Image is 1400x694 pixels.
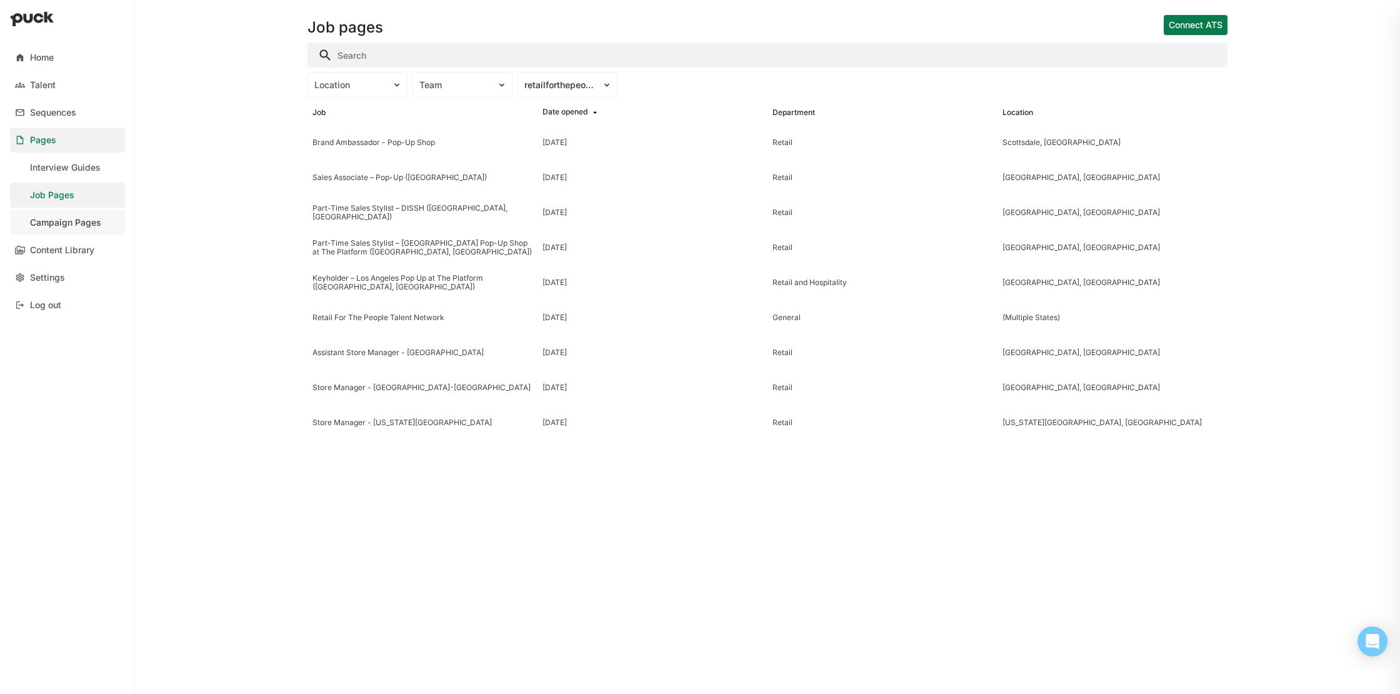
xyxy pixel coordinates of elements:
[312,348,532,357] div: Assistant Store Manager - [GEOGRAPHIC_DATA]
[1002,383,1222,392] div: [GEOGRAPHIC_DATA], [GEOGRAPHIC_DATA]
[10,73,125,98] a: Talent
[772,313,992,322] div: General
[30,300,61,311] div: Log out
[312,274,532,292] div: Keyholder – Los Angeles Pop Up at The Platform ([GEOGRAPHIC_DATA], [GEOGRAPHIC_DATA])
[312,418,532,427] div: Store Manager - [US_STATE][GEOGRAPHIC_DATA]
[772,383,992,392] div: Retail
[542,418,567,427] div: [DATE]
[312,108,326,117] div: Job
[312,138,532,147] div: Brand Ambassador - Pop-Up Shop
[312,383,532,392] div: Store Manager - [GEOGRAPHIC_DATA]-[GEOGRAPHIC_DATA]
[772,138,992,147] div: Retail
[542,243,567,252] div: [DATE]
[30,108,76,118] div: Sequences
[772,348,992,357] div: Retail
[10,45,125,70] a: Home
[542,173,567,182] div: [DATE]
[312,204,532,222] div: Part-Time Sales Stylist – DISSH ([GEOGRAPHIC_DATA], [GEOGRAPHIC_DATA])
[10,155,125,180] a: Interview Guides
[1164,15,1227,35] button: Connect ATS
[1002,173,1222,182] div: [GEOGRAPHIC_DATA], [GEOGRAPHIC_DATA]
[1002,108,1033,117] div: Location
[772,243,992,252] div: Retail
[30,190,74,201] div: Job Pages
[312,239,532,257] div: Part-Time Sales Stylist – [GEOGRAPHIC_DATA] Pop-Up Shop at The Platform ([GEOGRAPHIC_DATA], [GEOG...
[1002,243,1222,252] div: [GEOGRAPHIC_DATA], [GEOGRAPHIC_DATA]
[10,238,125,263] a: Content Library
[312,173,532,182] div: Sales Associate – Pop-Up ([GEOGRAPHIC_DATA])
[10,128,125,153] a: Pages
[772,108,815,117] div: Department
[772,173,992,182] div: Retail
[1357,626,1387,656] div: Open Intercom Messenger
[542,348,567,357] div: [DATE]
[772,418,992,427] div: Retail
[524,80,596,91] div: retailforthepeople
[1002,313,1222,322] div: (Multiple States)
[30,163,101,173] div: Interview Guides
[1002,138,1222,147] div: Scottsdale, [GEOGRAPHIC_DATA]
[10,100,125,125] a: Sequences
[30,273,65,283] div: Settings
[542,208,567,217] div: [DATE]
[1002,278,1222,287] div: [GEOGRAPHIC_DATA], [GEOGRAPHIC_DATA]
[419,80,491,91] div: Team
[542,313,567,322] div: [DATE]
[10,265,125,290] a: Settings
[542,278,567,287] div: [DATE]
[30,53,54,63] div: Home
[10,210,125,235] a: Campaign Pages
[772,208,992,217] div: Retail
[307,43,1227,68] input: Search
[1002,418,1222,427] div: [US_STATE][GEOGRAPHIC_DATA], [GEOGRAPHIC_DATA]
[312,313,532,322] div: Retail For The People Talent Network
[30,80,56,91] div: Talent
[314,80,386,91] div: Location
[1002,348,1222,357] div: [GEOGRAPHIC_DATA], [GEOGRAPHIC_DATA]
[30,135,56,146] div: Pages
[30,245,94,256] div: Content Library
[307,20,383,35] h1: Job pages
[542,138,567,147] div: [DATE]
[542,108,587,118] div: Date opened
[1002,208,1222,217] div: [GEOGRAPHIC_DATA], [GEOGRAPHIC_DATA]
[30,218,101,228] div: Campaign Pages
[10,183,125,208] a: Job Pages
[772,278,992,287] div: Retail and Hospitality
[542,383,567,392] div: [DATE]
